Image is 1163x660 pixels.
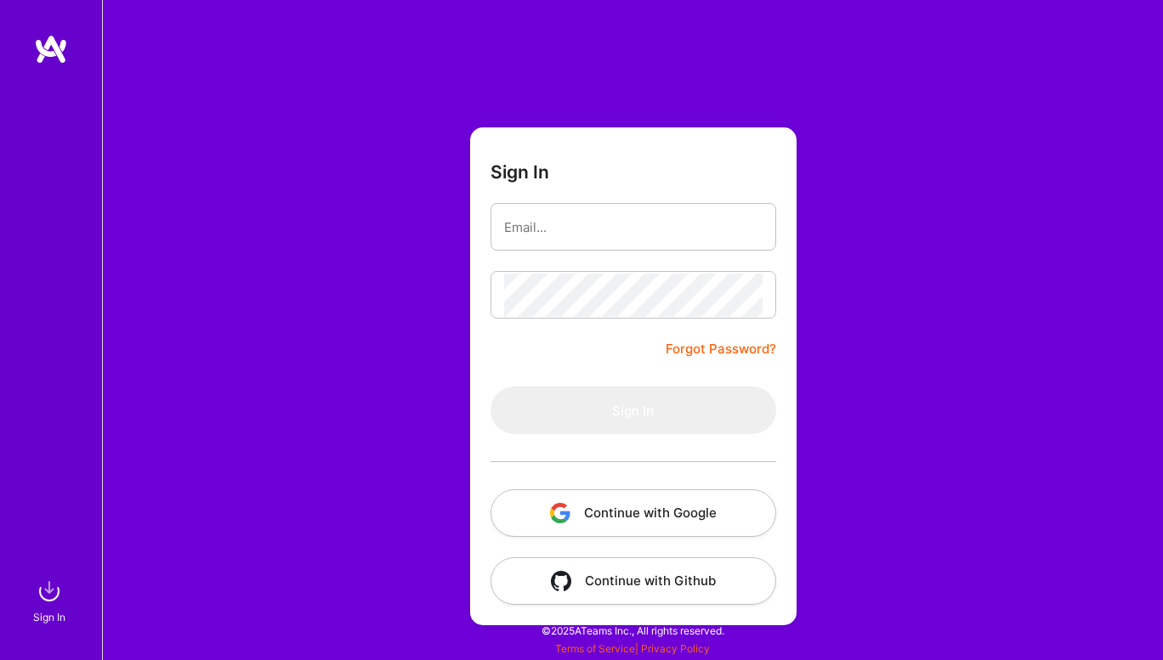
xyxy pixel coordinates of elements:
[32,574,66,608] img: sign in
[504,206,763,249] input: Email...
[550,503,570,523] img: icon
[666,339,776,359] a: Forgot Password?
[102,609,1163,652] div: © 2025 ATeams Inc., All rights reserved.
[491,161,549,183] h3: Sign In
[555,642,635,655] a: Terms of Service
[36,574,66,626] a: sign inSign In
[33,608,65,626] div: Sign In
[555,642,710,655] span: |
[491,386,776,434] button: Sign In
[641,642,710,655] a: Privacy Policy
[491,489,776,537] button: Continue with Google
[551,571,571,591] img: icon
[34,34,68,65] img: logo
[491,557,776,605] button: Continue with Github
